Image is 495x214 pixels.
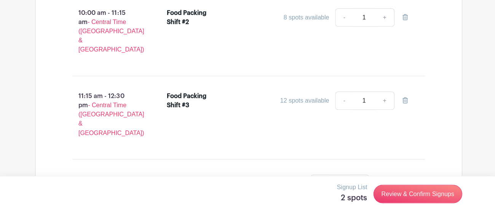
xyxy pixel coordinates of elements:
a: - [334,92,351,110]
a: Review & Confirm Signups [372,185,460,203]
a: - [334,9,351,27]
h5: 2 spots [335,193,366,202]
p: 10:00 am - 11:15 am [60,6,154,58]
a: - [309,175,326,193]
a: + [374,9,393,27]
div: 12 spots available [279,97,327,106]
div: Food Packing Shift #2 [166,9,219,27]
div: 8 spots available [282,14,327,23]
p: 11:15 am - 12:30 pm [60,89,154,141]
span: - Central Time ([GEOGRAPHIC_DATA] & [GEOGRAPHIC_DATA]) [78,19,144,53]
a: + [374,92,393,110]
span: - Central Time ([GEOGRAPHIC_DATA] & [GEOGRAPHIC_DATA]) [78,102,144,136]
a: + [349,175,368,193]
div: Food Packing Shift #3 [166,92,219,110]
p: Signup List [335,182,366,191]
div: Food Packing Shift #4 [166,175,219,193]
